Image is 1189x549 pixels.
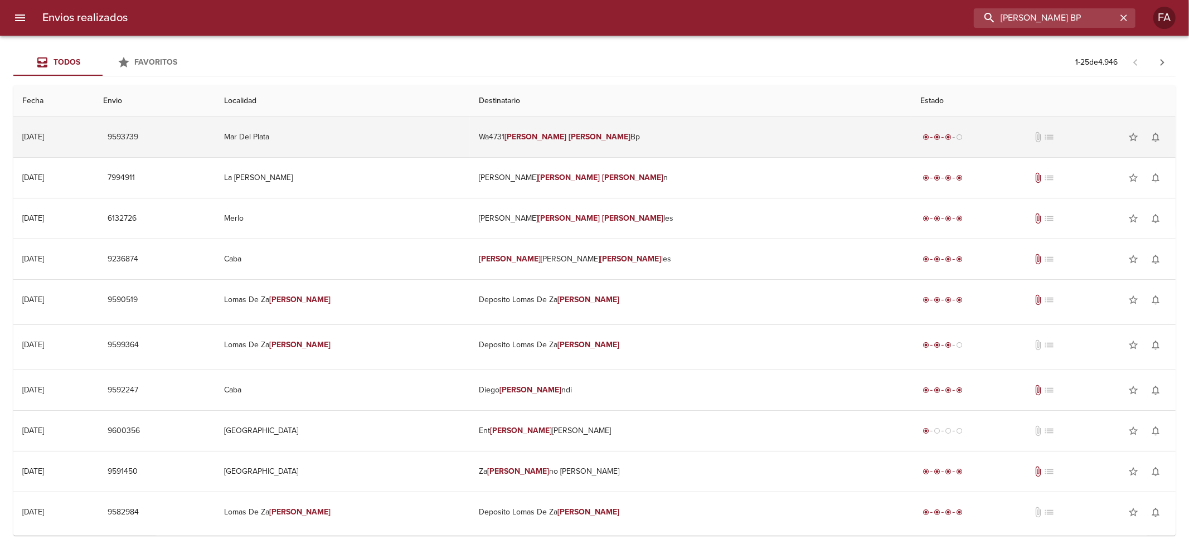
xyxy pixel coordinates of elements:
[103,208,141,229] button: 6132726
[956,297,963,303] span: radio_button_checked
[934,427,940,434] span: radio_button_unchecked
[1128,385,1139,396] span: star_border
[22,340,44,349] div: [DATE]
[602,173,664,182] em: [PERSON_NAME]
[22,467,44,476] div: [DATE]
[923,342,929,348] span: radio_button_checked
[470,411,911,451] td: Ent [PERSON_NAME]
[538,173,600,182] em: [PERSON_NAME]
[945,387,952,393] span: radio_button_checked
[557,340,619,349] em: [PERSON_NAME]
[103,380,143,401] button: 9592247
[1144,334,1167,356] button: Activar notificaciones
[920,172,965,183] div: Entregado
[1144,460,1167,483] button: Activar notificaciones
[108,212,137,226] span: 6132726
[557,295,619,304] em: [PERSON_NAME]
[1144,420,1167,442] button: Activar notificaciones
[22,173,44,182] div: [DATE]
[108,252,138,266] span: 9236874
[1153,7,1176,29] div: FA
[945,256,952,263] span: radio_button_checked
[945,215,952,222] span: radio_button_checked
[13,49,192,76] div: Tabs Envios
[920,466,965,477] div: Entregado
[1150,385,1161,396] span: notifications_none
[934,342,940,348] span: radio_button_checked
[923,256,929,263] span: radio_button_checked
[215,239,470,279] td: Caba
[1144,379,1167,401] button: Activar notificaciones
[215,158,470,198] td: La [PERSON_NAME]
[135,57,178,67] span: Favoritos
[945,134,952,140] span: radio_button_checked
[1150,172,1161,183] span: notifications_none
[956,174,963,181] span: radio_button_checked
[269,340,331,349] em: [PERSON_NAME]
[13,85,94,117] th: Fecha
[1122,334,1144,356] button: Agregar a favoritos
[215,451,470,492] td: [GEOGRAPHIC_DATA]
[956,256,963,263] span: radio_button_checked
[1150,132,1161,143] span: notifications_none
[1044,507,1055,518] span: No tiene pedido asociado
[923,174,929,181] span: radio_button_checked
[1044,385,1055,396] span: No tiene pedido asociado
[1122,289,1144,311] button: Agregar a favoritos
[479,254,541,264] em: [PERSON_NAME]
[1128,172,1139,183] span: star_border
[108,293,138,307] span: 9590519
[504,132,566,142] em: [PERSON_NAME]
[1032,172,1044,183] span: Tiene documentos adjuntos
[269,507,331,517] em: [PERSON_NAME]
[103,461,142,482] button: 9591450
[1150,254,1161,265] span: notifications_none
[1044,172,1055,183] span: No tiene pedido asociado
[1044,254,1055,265] span: No tiene pedido asociado
[22,132,44,142] div: [DATE]
[920,132,965,143] div: En viaje
[923,297,929,303] span: radio_button_checked
[1144,126,1167,148] button: Activar notificaciones
[1150,213,1161,224] span: notifications_none
[108,383,138,397] span: 9592247
[920,213,965,224] div: Entregado
[103,168,139,188] button: 7994911
[108,424,140,438] span: 9600356
[1122,248,1144,270] button: Agregar a favoritos
[557,507,619,517] em: [PERSON_NAME]
[1150,507,1161,518] span: notifications_none
[1032,294,1044,305] span: Tiene documentos adjuntos
[1150,425,1161,436] span: notifications_none
[538,213,600,223] em: [PERSON_NAME]
[1032,466,1044,477] span: Tiene documentos adjuntos
[215,85,470,117] th: Localidad
[470,280,911,320] td: Deposito Lomas De Za
[215,370,470,410] td: Caba
[1075,57,1118,68] p: 1 - 25 de 4.946
[1044,213,1055,224] span: No tiene pedido asociado
[499,385,561,395] em: [PERSON_NAME]
[1122,207,1144,230] button: Agregar a favoritos
[945,468,952,475] span: radio_button_checked
[1150,339,1161,351] span: notifications_none
[923,509,929,516] span: radio_button_checked
[1144,167,1167,189] button: Activar notificaciones
[1032,507,1044,518] span: No tiene documentos adjuntos
[470,492,911,532] td: Deposito Lomas De Za
[470,239,911,279] td: [PERSON_NAME] les
[1032,213,1044,224] span: Tiene documentos adjuntos
[1044,425,1055,436] span: No tiene pedido asociado
[920,294,965,305] div: Entregado
[1128,213,1139,224] span: star_border
[1144,207,1167,230] button: Activar notificaciones
[945,342,952,348] span: radio_button_checked
[1044,339,1055,351] span: No tiene pedido asociado
[42,9,128,27] h6: Envios realizados
[923,468,929,475] span: radio_button_checked
[1032,425,1044,436] span: No tiene documentos adjuntos
[1032,385,1044,396] span: Tiene documentos adjuntos
[1128,254,1139,265] span: star_border
[602,213,664,223] em: [PERSON_NAME]
[470,370,911,410] td: Diego ndi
